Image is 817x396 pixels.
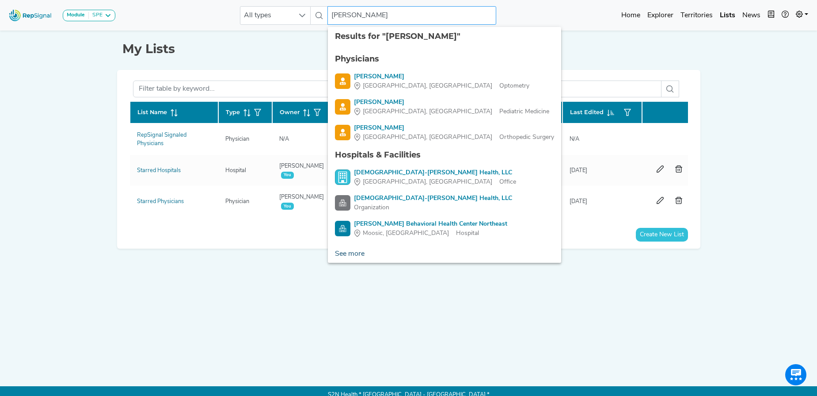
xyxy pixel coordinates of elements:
span: Moosic, [GEOGRAPHIC_DATA] [363,229,449,238]
div: [PERSON_NAME] [354,98,549,107]
strong: Module [67,12,85,18]
a: [PERSON_NAME] Behavioral Health Center NortheastMoosic, [GEOGRAPHIC_DATA]Hospital [335,219,554,238]
span: List Name [137,108,167,116]
li: Evangelical-Geisinger Health, LLC [328,190,561,216]
div: Optometry [354,81,529,91]
div: [PERSON_NAME] [274,162,330,179]
span: [GEOGRAPHIC_DATA], [GEOGRAPHIC_DATA] [363,107,492,116]
div: [DATE] [564,166,593,175]
span: All types [240,7,293,24]
span: You [281,203,294,210]
img: Physician Search Icon [335,99,350,115]
a: Territories [677,7,716,24]
div: N/A [274,135,294,143]
span: [GEOGRAPHIC_DATA], [GEOGRAPHIC_DATA] [363,133,492,142]
h1: My Lists [122,42,695,57]
img: Facility Search Icon [335,195,350,211]
a: Lists [716,7,739,24]
span: [GEOGRAPHIC_DATA], [GEOGRAPHIC_DATA] [363,177,492,187]
li: Evangelical-Geisinger Health, LLC [328,165,561,190]
span: Type [226,108,240,116]
button: ModuleSPE [63,10,115,21]
span: Owner [280,108,300,116]
div: Organization [354,203,512,212]
div: Physician [220,197,255,206]
button: Create New List [636,228,688,242]
a: [PERSON_NAME][GEOGRAPHIC_DATA], [GEOGRAPHIC_DATA]Optometry [335,72,554,91]
span: Results for "[PERSON_NAME]" [335,31,460,41]
div: Physicians [335,53,554,65]
div: [PERSON_NAME] [354,123,554,133]
button: Intel Book [764,7,778,24]
div: [DEMOGRAPHIC_DATA]-[PERSON_NAME] Health, LLC [354,194,512,203]
div: [PERSON_NAME] [274,193,330,210]
a: Starred Physicians [137,199,184,204]
img: Hospital Search Icon [335,221,350,236]
div: Office [354,177,516,187]
img: Physician Search Icon [335,73,350,89]
img: Office Search Icon [335,169,350,185]
div: [DATE] [564,197,593,206]
a: [PERSON_NAME][GEOGRAPHIC_DATA], [GEOGRAPHIC_DATA]Pediatric Medicine [335,98,554,116]
div: SPE [89,12,103,19]
a: RepSignal Signaled Physicians [137,132,186,146]
input: Search a physician or facility [327,6,496,25]
a: Explorer [644,7,677,24]
a: See more [328,245,372,263]
div: Hospital [354,229,507,238]
a: Home [618,7,644,24]
a: News [739,7,764,24]
div: [DEMOGRAPHIC_DATA]-[PERSON_NAME] Health, LLC [354,168,516,177]
div: Orthopedic Surgery [354,133,554,142]
div: Hospital [220,166,251,175]
div: [PERSON_NAME] Behavioral Health Center Northeast [354,219,507,229]
div: N/A [564,135,585,143]
img: Physician Search Icon [335,125,350,140]
input: Filter table by keyword... [133,81,661,97]
div: Physician [220,135,255,143]
a: [DEMOGRAPHIC_DATA]-[PERSON_NAME] Health, LLC[GEOGRAPHIC_DATA], [GEOGRAPHIC_DATA]Office [335,168,554,187]
li: Bert Geisinger [328,69,561,94]
div: [PERSON_NAME] [354,72,529,81]
div: Pediatric Medicine [354,107,549,116]
a: [PERSON_NAME][GEOGRAPHIC_DATA], [GEOGRAPHIC_DATA]Orthopedic Surgery [335,123,554,142]
div: Hospitals & Facilities [335,149,554,161]
a: [DEMOGRAPHIC_DATA]-[PERSON_NAME] Health, LLCOrganization [335,194,554,212]
li: Geisinger Behavioral Health Center Northeast [328,216,561,242]
li: David Geisinger [328,94,561,120]
li: Jonathon Geisinger [328,120,561,146]
a: Starred Hospitals [137,168,181,173]
span: [GEOGRAPHIC_DATA], [GEOGRAPHIC_DATA] [363,81,492,91]
span: You [281,172,294,179]
span: Last Edited [570,108,604,116]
